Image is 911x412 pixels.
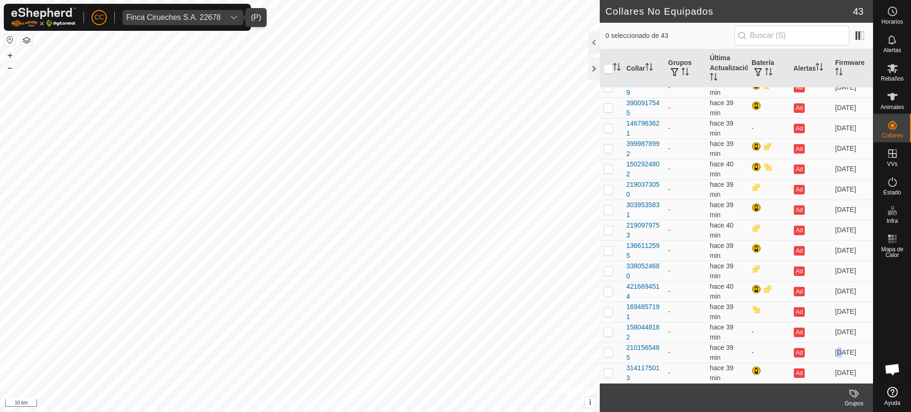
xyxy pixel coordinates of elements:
span: 7 oct 2025, 13:06 [710,119,734,137]
a: Política de Privacidad [251,400,306,408]
p-sorticon: Activar para ordenar [645,64,653,72]
span: 7 oct 2025, 13:06 [710,181,734,198]
td: - [664,261,706,281]
td: [DATE] [831,363,873,383]
span: 0 seleccionado de 43 [605,31,734,41]
th: Collar [623,49,664,88]
span: Estado [883,190,901,195]
span: Collares [882,133,902,138]
td: - [664,302,706,322]
p-sorticon: Activar para ordenar [681,69,689,77]
td: - [664,363,706,383]
button: Ad [794,83,804,92]
th: Grupos [664,49,706,88]
td: [DATE] [831,220,873,240]
td: - [748,322,790,342]
h2: Collares No Equipados [605,6,853,17]
a: Contáctenos [317,400,349,408]
a: Ayuda [874,383,911,410]
td: [DATE] [831,281,873,302]
span: 7 oct 2025, 13:06 [710,140,734,157]
td: [DATE] [831,118,873,138]
td: [DATE] [831,98,873,118]
span: 7 oct 2025, 13:06 [710,99,734,117]
td: - [664,322,706,342]
button: Ad [794,185,804,194]
td: [DATE] [831,138,873,159]
button: Ad [794,103,804,113]
p-sorticon: Activar para ordenar [710,74,717,82]
span: Alertas [883,47,901,53]
div: 1467963621 [626,119,660,138]
div: 1580448182 [626,322,660,342]
span: 7 oct 2025, 13:06 [710,262,734,280]
span: Infra [886,218,898,224]
button: Ad [794,368,804,378]
span: Finca Cirueches S.A. 22678 [122,10,224,25]
p-sorticon: Activar para ordenar [613,64,621,72]
button: Ad [794,205,804,215]
div: 3900917545 [626,98,660,118]
div: Finca Cirueches S.A. 22678 [126,14,221,21]
div: 2190979753 [626,220,660,240]
div: 3039535831 [626,200,660,220]
td: [DATE] [831,261,873,281]
p-sorticon: Activar para ordenar [835,69,843,77]
td: - [664,118,706,138]
th: Alertas [790,49,831,88]
span: Rebaños [881,76,903,82]
td: - [664,240,706,261]
div: 3141175013 [626,363,660,383]
span: 7 oct 2025, 13:06 [710,221,734,239]
div: 2101565485 [626,343,660,363]
span: 7 oct 2025, 13:06 [710,364,734,382]
input: Buscar (S) [734,26,849,46]
span: 7 oct 2025, 13:06 [710,323,734,341]
div: dropdown trigger [224,10,243,25]
td: - [664,77,706,98]
button: Ad [794,287,804,296]
td: [DATE] [831,159,873,179]
td: - [664,98,706,118]
button: Ad [794,348,804,357]
button: Ad [794,307,804,317]
td: - [748,118,790,138]
td: - [664,179,706,200]
button: – [4,62,16,73]
div: 4216694514 [626,282,660,302]
span: Mapa de Calor [876,247,909,258]
span: 7 oct 2025, 13:06 [710,242,734,259]
span: Animales [881,104,904,110]
p-sorticon: Activar para ordenar [816,64,823,72]
div: 1694857191 [626,302,660,322]
td: [DATE] [831,179,873,200]
th: Última Actualización [706,49,748,88]
button: Ad [794,226,804,235]
td: - [748,342,790,363]
img: Logo Gallagher [11,8,76,27]
button: Restablecer Mapa [4,34,16,46]
span: 7 oct 2025, 13:06 [710,283,734,300]
div: 2454500469 [626,78,660,98]
span: i [589,398,591,406]
td: - [664,281,706,302]
td: [DATE] [831,302,873,322]
td: - [664,220,706,240]
span: 7 oct 2025, 13:06 [710,303,734,320]
div: 3999878992 [626,139,660,159]
span: 7 oct 2025, 13:06 [710,344,734,361]
span: Horarios [882,19,903,25]
button: Capas del Mapa [21,35,32,46]
button: Ad [794,124,804,133]
div: 1502924802 [626,159,660,179]
button: Ad [794,328,804,337]
div: 2190373050 [626,180,660,200]
td: [DATE] [831,322,873,342]
div: Grupos [835,399,873,408]
button: Ad [794,246,804,256]
button: + [4,50,16,61]
span: 7 oct 2025, 13:06 [710,201,734,219]
td: [DATE] [831,240,873,261]
td: [DATE] [831,342,873,363]
button: i [585,397,595,408]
